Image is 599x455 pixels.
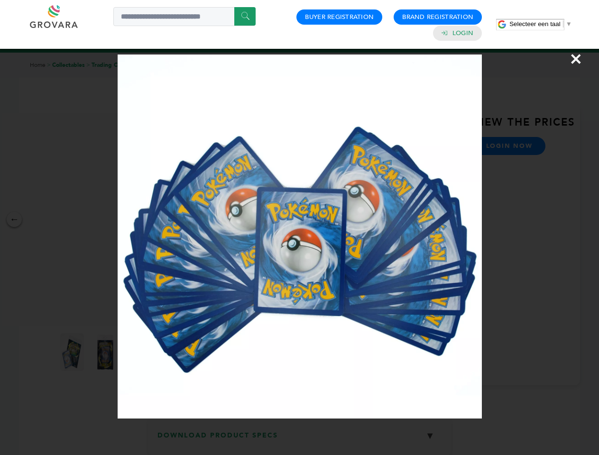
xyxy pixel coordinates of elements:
[452,29,473,37] a: Login
[118,55,482,419] img: Image Preview
[509,20,572,27] a: Selecteer een taal​
[305,13,374,21] a: Buyer Registration
[509,20,560,27] span: Selecteer een taal
[402,13,473,21] a: Brand Registration
[566,20,572,27] span: ▼
[113,7,256,26] input: Search a product or brand...
[570,45,582,72] span: ×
